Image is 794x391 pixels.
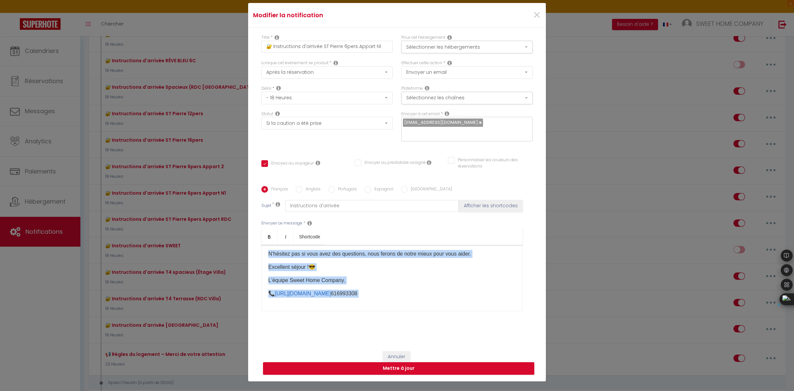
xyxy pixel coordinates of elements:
[401,85,423,92] label: Plateforme
[268,263,516,271] p: Excellent séjour !😎​​​​
[302,186,321,193] label: Anglais
[261,34,270,41] label: Titre
[445,111,449,116] i: Recipient
[5,3,25,23] button: Ouvrir le widget de chat LiveChat
[459,200,523,212] button: Afficher les shortcodes
[261,203,271,210] label: Sujet
[253,11,442,20] h4: Modifier la notification
[533,8,541,23] button: Close
[261,60,329,66] label: Lorsque cet événement se produit
[335,186,357,193] label: Portugais
[447,35,452,40] i: This Rental
[401,111,440,117] label: Envoyer à cet email
[261,229,278,245] a: Bold
[261,111,273,117] label: Statut
[371,186,393,193] label: Espagnol
[333,60,338,66] i: Event Occur
[275,35,279,40] i: Title
[294,229,326,245] a: Shortcode
[316,160,320,166] i: Envoyer au voyageur
[268,290,516,298] p: 📞 616993308 ​
[401,92,533,104] button: Sélectionnez les chaînes
[268,276,516,284] p: ​L'équipe Sweet Home Company.
[268,186,288,193] label: Français
[276,202,280,207] i: Subject
[278,229,294,245] a: Italic
[383,351,410,363] button: Annuler
[533,5,541,25] span: ×
[275,111,280,116] i: Booking status
[261,220,302,226] label: Envoyer ce message
[276,85,281,91] i: Action Time
[268,250,516,258] p: N’hésitez pas si vous avez des questions, nous ferons de notre mieux pour vous aider.
[408,186,452,193] label: [GEOGRAPHIC_DATA]
[427,160,431,165] i: Envoyer au prestataire si il est assigné
[401,34,445,41] label: Pour cet hébergement
[263,362,534,375] button: Mettre à jour
[401,60,442,66] label: Effectuer cette action
[307,220,312,226] i: Message
[425,85,429,91] i: Action Channel
[404,119,478,125] span: [EMAIL_ADDRESS][DOMAIN_NAME]
[401,41,533,53] button: Sélectionner les hébergements
[447,60,452,66] i: Action Type
[275,291,331,296] a: [URL][DOMAIN_NAME]
[261,85,271,92] label: Délai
